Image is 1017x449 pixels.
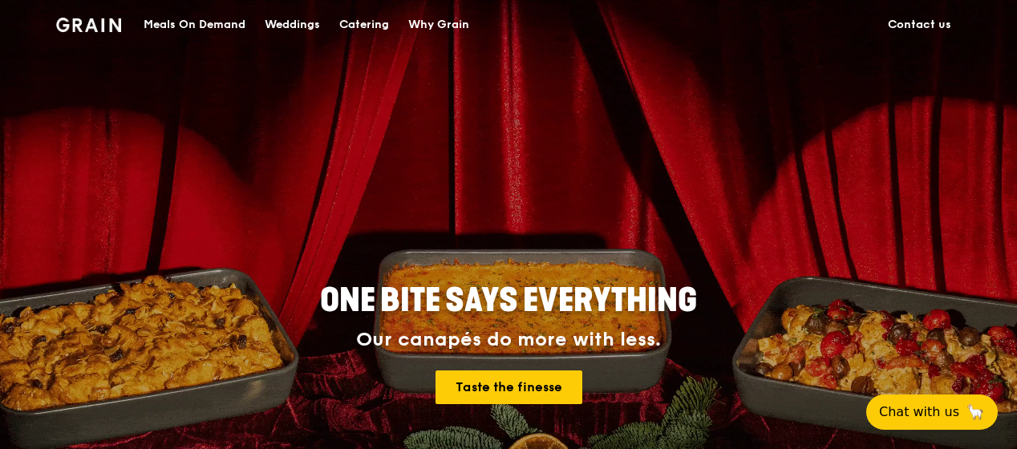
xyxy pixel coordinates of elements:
a: Contact us [878,1,961,49]
span: Chat with us [879,402,959,422]
img: Grain [56,18,121,32]
div: Catering [339,1,389,49]
a: Catering [330,1,399,49]
div: Weddings [265,1,320,49]
span: 🦙 [966,402,985,422]
a: Weddings [255,1,330,49]
div: Why Grain [408,1,469,49]
a: Taste the finesse [436,370,582,404]
button: Chat with us🦙 [866,394,998,430]
div: Meals On Demand [144,1,245,49]
a: Why Grain [399,1,479,49]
